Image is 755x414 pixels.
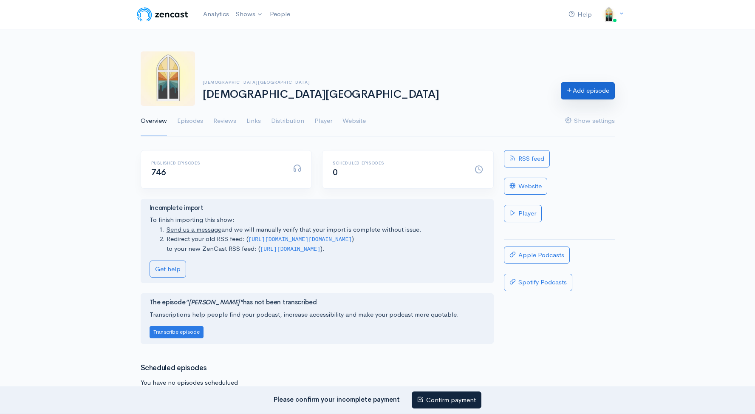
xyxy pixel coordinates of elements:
a: Transcribe episode [150,327,204,335]
h6: [DEMOGRAPHIC_DATA][GEOGRAPHIC_DATA] [203,80,551,85]
code: [URL][DOMAIN_NAME] [260,246,321,252]
h6: Published episodes [151,161,283,165]
a: Help [565,6,595,24]
a: Get help [150,261,186,278]
a: Send us a message [167,225,221,233]
h4: The episode has not been transcribed [150,299,485,306]
a: Website [504,178,547,195]
a: Add episode [561,82,615,99]
div: To finish importing this show: [150,204,485,278]
a: Player [314,106,332,136]
button: Transcribe episode [150,326,204,338]
p: Transcriptions help people find your podcast, increase accessibility and make your podcast more q... [150,310,485,320]
a: Links [246,106,261,136]
a: Episodes [177,106,203,136]
a: Website [342,106,366,136]
a: Confirm payment [412,391,481,409]
a: RSS feed [504,150,550,167]
h1: [DEMOGRAPHIC_DATA][GEOGRAPHIC_DATA] [203,88,551,101]
h3: Scheduled episodes [141,364,494,372]
i: "[PERSON_NAME]" [185,298,243,306]
span: 746 [151,167,166,178]
strong: Please confirm your incomplete payment [274,395,400,403]
a: People [266,5,294,23]
a: Player [504,205,542,222]
p: You have no episodes schedulued [141,378,494,388]
li: Redirect your old RSS feed: ( ) to your new ZenCast RSS feed: ( ). [167,234,485,253]
img: ZenCast Logo [136,6,189,23]
h4: Incomplete import [150,204,485,212]
a: Shows [232,5,266,24]
a: Spotify Podcasts [504,274,572,291]
code: [URL][DOMAIN_NAME][DOMAIN_NAME] [249,236,352,243]
li: and we will manually verify that your import is complete without issue. [167,225,485,235]
h6: Scheduled episodes [333,161,464,165]
span: 0 [333,167,338,178]
a: Show settings [565,106,615,136]
a: Analytics [200,5,232,23]
a: Distribution [271,106,304,136]
img: ... [600,6,617,23]
a: Reviews [213,106,236,136]
a: Overview [141,106,167,136]
a: Apple Podcasts [504,247,570,264]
